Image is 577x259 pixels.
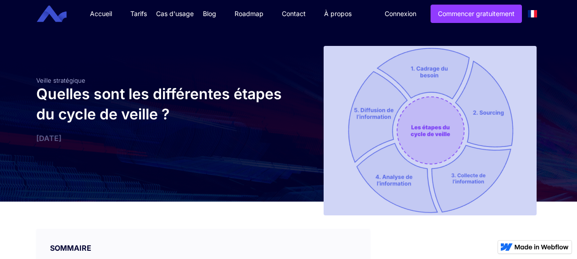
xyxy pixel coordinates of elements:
h1: Quelles sont les différentes étapes du cycle de veille ? [36,84,284,124]
div: Cas d'usage [156,9,194,18]
a: home [44,6,73,23]
div: [DATE] [36,134,284,143]
div: SOMMAIRE [36,229,370,253]
img: Made in Webflow [515,244,569,250]
div: Veille stratégique [36,77,284,84]
a: Commencer gratuitement [431,5,522,23]
a: Connexion [378,5,423,23]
